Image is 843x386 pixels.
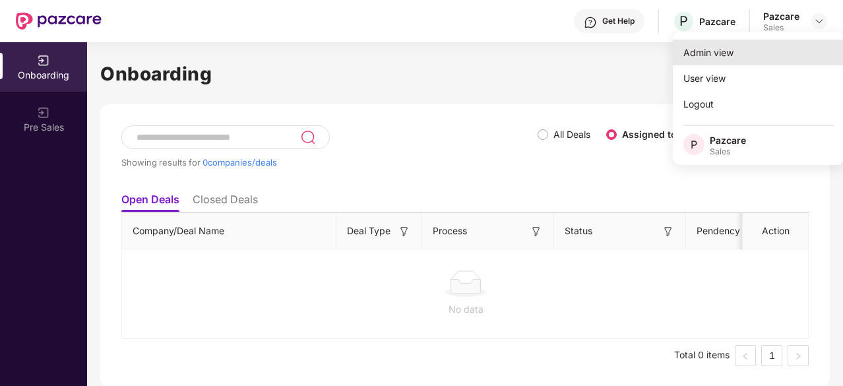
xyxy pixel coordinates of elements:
[697,224,755,238] span: Pendency On
[433,224,467,238] span: Process
[16,13,102,30] img: New Pazcare Logo
[347,224,390,238] span: Deal Type
[584,16,597,29] img: svg+xml;base64,PHN2ZyBpZD0iSGVscC0zMngzMiIgeG1sbnM9Imh0dHA6Ly93d3cudzMub3JnLzIwMDAvc3ZnIiB3aWR0aD...
[814,16,825,26] img: svg+xml;base64,PHN2ZyBpZD0iRHJvcGRvd24tMzJ4MzIiIHhtbG5zPSJodHRwOi8vd3d3LnczLm9yZy8yMDAwL3N2ZyIgd2...
[193,193,258,212] li: Closed Deals
[100,59,830,88] h1: Onboarding
[37,106,50,119] img: svg+xml;base64,PHN2ZyB3aWR0aD0iMjAiIGhlaWdodD0iMjAiIHZpZXdCb3g9IjAgMCAyMCAyMCIgZmlsbD0ibm9uZSIgeG...
[398,225,411,238] img: svg+xml;base64,PHN2ZyB3aWR0aD0iMTYiIGhlaWdodD0iMTYiIHZpZXdCb3g9IjAgMCAxNiAxNiIgZmlsbD0ibm9uZSIgeG...
[203,157,277,168] span: 0 companies/deals
[735,345,756,366] li: Previous Page
[710,134,746,146] div: Pazcare
[699,15,735,28] div: Pazcare
[794,352,802,360] span: right
[121,193,179,212] li: Open Deals
[553,129,590,140] label: All Deals
[743,213,809,249] th: Action
[735,345,756,366] button: left
[565,224,592,238] span: Status
[530,225,543,238] img: svg+xml;base64,PHN2ZyB3aWR0aD0iMTYiIGhlaWdodD0iMTYiIHZpZXdCb3g9IjAgMCAxNiAxNiIgZmlsbD0ibm9uZSIgeG...
[121,157,538,168] div: Showing results for
[662,225,675,238] img: svg+xml;base64,PHN2ZyB3aWR0aD0iMTYiIGhlaWdodD0iMTYiIHZpZXdCb3g9IjAgMCAxNiAxNiIgZmlsbD0ibm9uZSIgeG...
[761,345,782,366] li: 1
[674,345,730,366] li: Total 0 items
[788,345,809,366] li: Next Page
[691,137,697,152] span: P
[602,16,635,26] div: Get Help
[762,346,782,366] a: 1
[788,345,809,366] button: right
[622,129,693,140] label: Assigned to me
[741,352,749,360] span: left
[37,54,50,67] img: svg+xml;base64,PHN2ZyB3aWR0aD0iMjAiIGhlaWdodD0iMjAiIHZpZXdCb3g9IjAgMCAyMCAyMCIgZmlsbD0ibm9uZSIgeG...
[133,302,799,317] div: No data
[679,13,688,29] span: P
[710,146,746,157] div: Sales
[122,213,336,249] th: Company/Deal Name
[300,129,315,145] img: svg+xml;base64,PHN2ZyB3aWR0aD0iMjQiIGhlaWdodD0iMjUiIHZpZXdCb3g9IjAgMCAyNCAyNSIgZmlsbD0ibm9uZSIgeG...
[763,22,799,33] div: Sales
[763,10,799,22] div: Pazcare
